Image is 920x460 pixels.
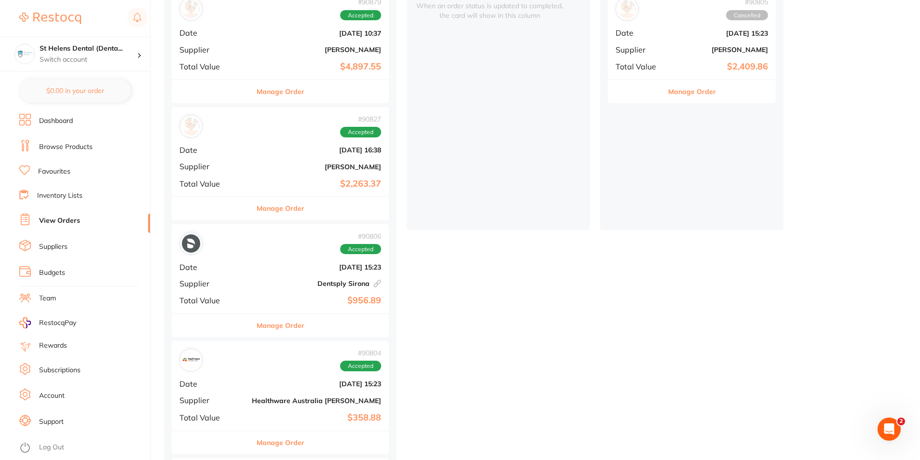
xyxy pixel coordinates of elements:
[39,341,67,351] a: Rewards
[252,46,381,54] b: [PERSON_NAME]
[252,263,381,271] b: [DATE] 15:23
[252,397,381,405] b: Healthware Australia [PERSON_NAME]
[668,80,716,103] button: Manage Order
[39,365,81,375] a: Subscriptions
[252,179,381,189] b: $2,263.37
[172,341,389,454] div: Healthware Australia Ridley#90804AcceptedDate[DATE] 15:23SupplierHealthware Australia [PERSON_NAM...
[672,29,768,37] b: [DATE] 15:23
[252,296,381,306] b: $956.89
[182,351,200,369] img: Healthware Australia Ridley
[179,28,244,37] span: Date
[179,296,244,305] span: Total Value
[37,191,82,201] a: Inventory Lists
[39,216,80,226] a: View Orders
[252,62,381,72] b: $4,897.55
[252,163,381,171] b: [PERSON_NAME]
[179,146,244,154] span: Date
[39,142,93,152] a: Browse Products
[19,317,76,328] a: RestocqPay
[179,413,244,422] span: Total Value
[39,242,68,252] a: Suppliers
[616,45,664,54] span: Supplier
[39,417,64,427] a: Support
[897,418,905,425] span: 2
[257,314,304,337] button: Manage Order
[179,45,244,54] span: Supplier
[40,44,137,54] h4: St Helens Dental (DentalTown 2)
[39,116,73,126] a: Dashboard
[39,391,65,401] a: Account
[340,361,381,371] span: Accepted
[878,418,901,441] iframe: Intercom live chat
[340,244,381,255] span: Accepted
[257,80,304,103] button: Manage Order
[726,10,768,21] span: Cancelled
[252,280,381,287] b: Dentsply Sirona
[15,44,34,64] img: St Helens Dental (DentalTown 2)
[39,268,65,278] a: Budgets
[257,197,304,220] button: Manage Order
[19,317,31,328] img: RestocqPay
[340,115,381,123] span: # 90827
[19,7,81,29] a: Restocq Logo
[179,279,244,288] span: Supplier
[179,162,244,171] span: Supplier
[616,28,664,37] span: Date
[19,440,147,456] button: Log Out
[172,107,389,220] div: Henry Schein Halas#90827AcceptedDate[DATE] 16:38Supplier[PERSON_NAME]Total Value$2,263.37Manage O...
[672,62,768,72] b: $2,409.86
[252,413,381,423] b: $358.88
[340,232,381,240] span: # 90806
[257,431,304,454] button: Manage Order
[182,117,200,135] img: Henry Schein Halas
[179,179,244,188] span: Total Value
[252,29,381,37] b: [DATE] 10:37
[39,318,76,328] span: RestocqPay
[182,234,200,253] img: Dentsply Sirona
[672,46,768,54] b: [PERSON_NAME]
[340,349,381,357] span: # 90804
[340,127,381,137] span: Accepted
[40,55,137,65] p: Switch account
[252,146,381,154] b: [DATE] 16:38
[38,167,70,176] a: Favourites
[19,13,81,24] img: Restocq Logo
[172,224,389,338] div: Dentsply Sirona#90806AcceptedDate[DATE] 15:23SupplierDentsply SironaTotal Value$956.89Manage Order
[39,443,64,452] a: Log Out
[179,379,244,388] span: Date
[19,79,131,102] button: $0.00 in your order
[616,62,664,71] span: Total Value
[179,396,244,405] span: Supplier
[179,263,244,271] span: Date
[39,294,56,303] a: Team
[340,10,381,21] span: Accepted
[252,380,381,388] b: [DATE] 15:23
[179,62,244,71] span: Total Value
